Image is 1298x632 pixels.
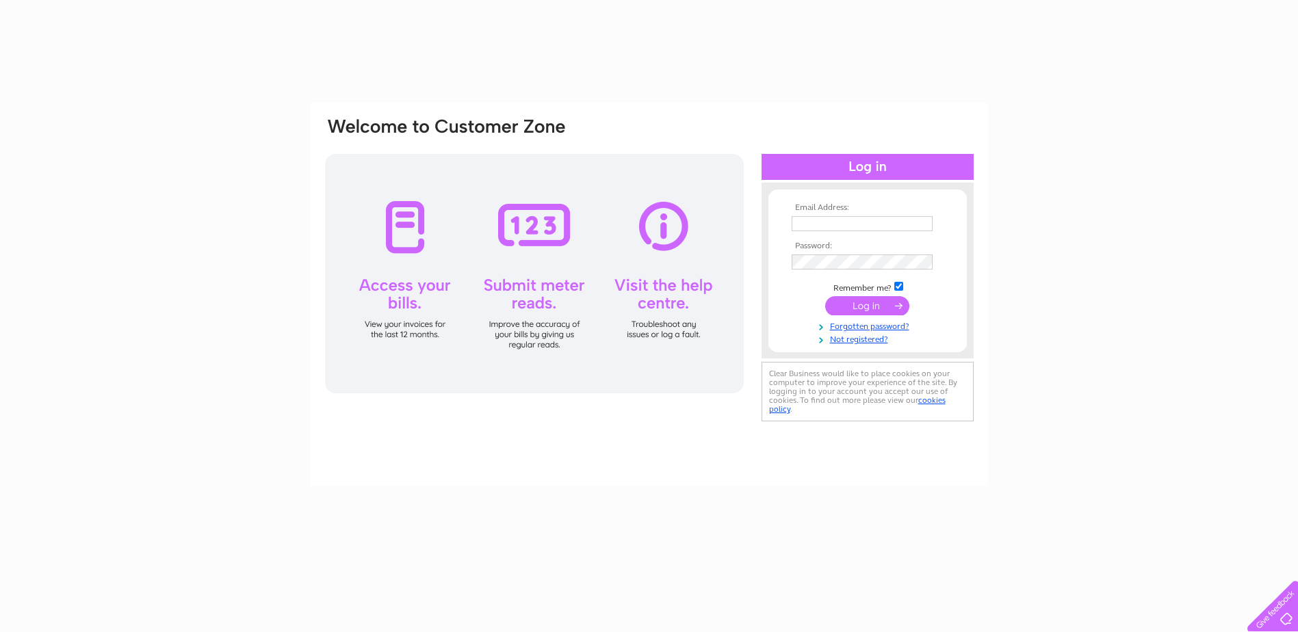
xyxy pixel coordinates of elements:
[792,319,947,332] a: Forgotten password?
[788,203,947,213] th: Email Address:
[792,332,947,345] a: Not registered?
[788,280,947,293] td: Remember me?
[788,241,947,251] th: Password:
[825,296,909,315] input: Submit
[762,362,974,421] div: Clear Business would like to place cookies on your computer to improve your experience of the sit...
[769,395,946,414] a: cookies policy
